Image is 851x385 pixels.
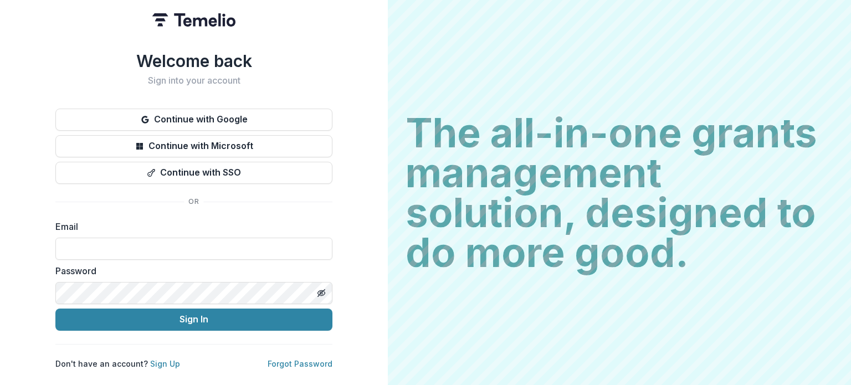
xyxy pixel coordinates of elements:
[55,109,332,131] button: Continue with Google
[55,309,332,331] button: Sign In
[55,264,326,278] label: Password
[268,359,332,368] a: Forgot Password
[150,359,180,368] a: Sign Up
[312,284,330,302] button: Toggle password visibility
[152,13,235,27] img: Temelio
[55,358,180,369] p: Don't have an account?
[55,220,326,233] label: Email
[55,51,332,71] h1: Welcome back
[55,135,332,157] button: Continue with Microsoft
[55,162,332,184] button: Continue with SSO
[55,75,332,86] h2: Sign into your account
